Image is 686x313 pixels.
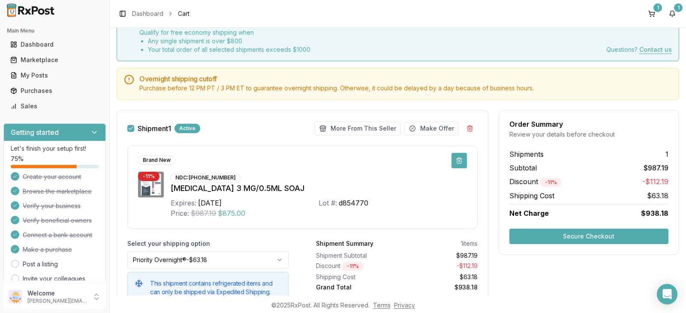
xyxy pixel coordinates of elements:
span: Shipment 1 [138,125,171,132]
p: [PERSON_NAME][EMAIL_ADDRESS][DOMAIN_NAME] [27,298,87,304]
span: Create your account [23,173,81,181]
a: Privacy [394,301,415,309]
label: Select your shipping option [127,239,289,248]
button: Make Offer [404,122,459,135]
div: Marketplace [10,56,99,64]
a: Sales [7,98,102,114]
img: RxPost Logo [3,3,58,17]
li: Your total order of all selected shipments exceeds $ 1000 [148,45,310,54]
a: Terms [373,301,391,309]
span: $875.00 [218,208,245,218]
button: 1 [665,7,679,21]
div: 1 [653,3,662,12]
img: Trulicity 3 MG/0.5ML SOAJ [138,172,164,197]
span: Connect a bank account [23,231,92,239]
div: - 11 % [138,172,159,181]
div: - 11 % [540,178,562,187]
button: Dashboard [3,38,106,51]
a: Post a listing [23,260,58,268]
span: $938.18 [641,208,668,218]
div: Lot #: [319,198,337,208]
div: Sales [10,102,99,110]
li: Any single shipment is over $ 800 [148,37,310,45]
div: Brand New [138,155,175,165]
a: My Posts [7,68,102,83]
div: [DATE] [198,198,222,208]
img: User avatar [9,290,22,304]
button: Purchases [3,84,106,98]
span: Browse the marketplace [23,187,92,196]
div: Price: [171,208,189,218]
div: Shipment Subtotal [316,251,393,260]
div: My Posts [10,71,99,80]
span: Cart [178,9,190,18]
p: Let's finish your setup first! [11,144,99,153]
span: Make a purchase [23,245,72,254]
div: Dashboard [10,40,99,49]
div: Shipment Summary [316,239,373,248]
div: Open Intercom Messenger [657,284,677,304]
a: Marketplace [7,52,102,68]
div: - 11 % [342,262,364,271]
span: $987.19 [644,163,668,173]
div: Grand Total [316,283,393,292]
div: Active [175,124,200,133]
div: [MEDICAL_DATA] 3 MG/0.5ML SOAJ [171,182,467,194]
span: 75 % [11,155,24,163]
span: Verify your business [23,202,81,210]
a: Purchases [7,83,102,98]
div: $987.19 [400,251,477,260]
div: Review your details before checkout [509,130,668,139]
h5: This shipment contains refrigerated items and can only be shipped via Expedited Shipping. [150,279,281,296]
div: - $112.19 [400,262,477,271]
div: d854770 [339,198,368,208]
button: My Posts [3,69,106,82]
div: NDC: [PHONE_NUMBER] [171,173,241,182]
div: Purchase before 12 PM PT / 3 PM ET to guarantee overnight shipping. Otherwise, it could be delaye... [139,84,672,92]
button: Marketplace [3,53,106,67]
div: Qualify for free economy shipping when [139,28,310,54]
div: 1 items [461,239,478,248]
div: 1 [674,3,683,12]
h3: Getting started [11,127,59,137]
p: Welcome [27,289,87,298]
span: Discount [509,177,562,186]
a: Dashboard [7,37,102,52]
button: 1 [645,7,659,21]
button: Sales [3,99,106,113]
div: Discount [316,262,393,271]
div: Purchases [10,86,99,95]
span: $63.18 [647,191,668,201]
nav: breadcrumb [132,9,190,18]
h2: Main Menu [7,27,102,34]
span: $987.19 [191,208,216,218]
span: -$112.19 [642,176,668,187]
div: Expires: [171,198,196,208]
span: Shipping Cost [509,191,554,201]
button: More From This Seller [315,122,401,135]
span: Subtotal [509,163,537,173]
span: 1 [665,149,668,159]
span: Shipments [509,149,544,159]
div: Order Summary [509,121,668,128]
button: Secure Checkout [509,229,668,244]
div: $63.18 [400,273,477,281]
span: Net Charge [509,209,549,218]
a: Invite your colleagues [23,274,85,283]
div: $938.18 [400,283,477,292]
div: Questions? [606,45,672,54]
h5: Overnight shipping cutoff [139,75,672,82]
div: Shipping Cost [316,273,393,281]
span: Verify beneficial owners [23,216,92,225]
a: Dashboard [132,9,163,18]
